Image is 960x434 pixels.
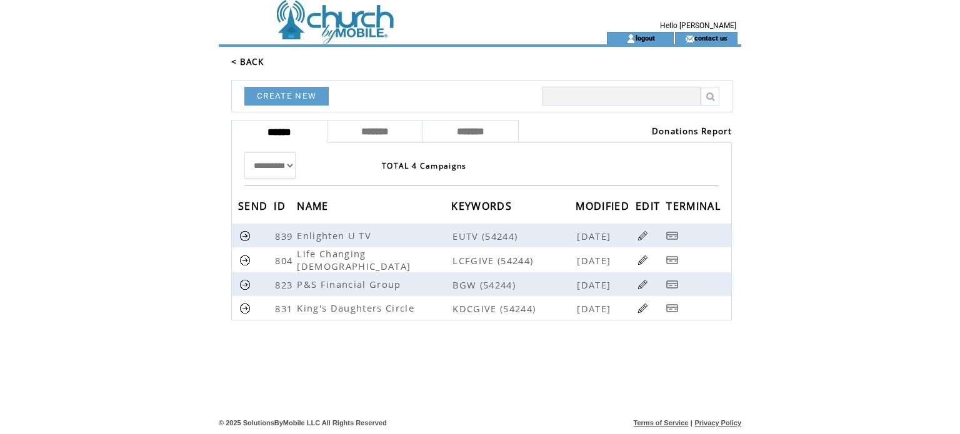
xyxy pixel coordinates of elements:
[275,302,296,315] span: 831
[231,56,264,67] a: < BACK
[297,278,404,290] span: P&S Financial Group
[691,419,692,427] span: |
[626,34,636,44] img: account_icon.gif
[666,196,724,219] span: TERMINAL
[452,279,574,291] span: BGW (54244)
[452,230,574,242] span: EUTV (54244)
[636,196,663,219] span: EDIT
[219,419,387,427] span: © 2025 SolutionsByMobile LLC All Rights Reserved
[452,254,574,267] span: LCFGIVE (54244)
[297,302,417,314] span: King's Daughters Circle
[694,419,741,427] a: Privacy Policy
[452,302,574,315] span: KDCGIVE (54244)
[238,196,271,219] span: SEND
[275,254,296,267] span: 804
[576,202,632,209] a: MODIFIED
[275,279,296,291] span: 823
[297,229,374,242] span: Enlighten U TV
[451,196,515,219] span: KEYWORDS
[634,419,689,427] a: Terms of Service
[297,247,414,272] span: Life Changing [DEMOGRAPHIC_DATA]
[576,196,632,219] span: MODIFIED
[636,34,655,42] a: logout
[652,126,732,137] a: Donations Report
[577,254,614,267] span: [DATE]
[577,279,614,291] span: [DATE]
[297,196,331,219] span: NAME
[382,160,467,171] span: TOTAL 4 Campaigns
[685,34,694,44] img: contact_us_icon.gif
[577,302,614,315] span: [DATE]
[660,21,736,30] span: Hello [PERSON_NAME]
[274,196,289,219] span: ID
[244,87,329,106] a: CREATE NEW
[694,34,727,42] a: contact us
[451,202,515,209] a: KEYWORDS
[297,202,331,209] a: NAME
[274,202,289,209] a: ID
[275,230,296,242] span: 839
[577,230,614,242] span: [DATE]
